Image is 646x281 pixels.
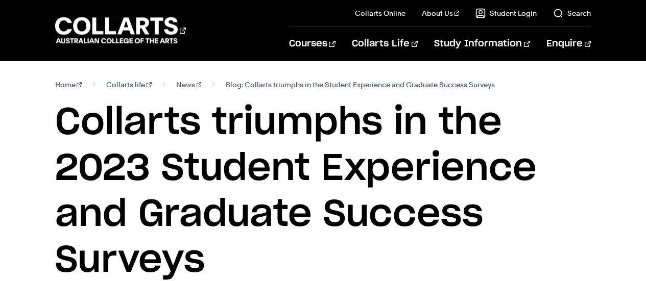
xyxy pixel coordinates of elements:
[106,78,152,92] a: Collarts life
[289,27,336,61] a: Courses
[355,8,405,18] a: Collarts Online
[55,78,82,92] a: Home
[546,27,591,61] a: Enquire
[176,78,202,92] a: News
[55,16,186,45] div: Go to homepage
[553,8,591,18] a: Search
[434,27,530,61] a: Study Information
[226,78,495,92] span: Blog: Collarts triumphs in the Student Experience and Graduate Success Surveys
[475,8,537,18] a: Student Login
[352,27,418,61] a: Collarts Life
[422,8,460,18] a: About Us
